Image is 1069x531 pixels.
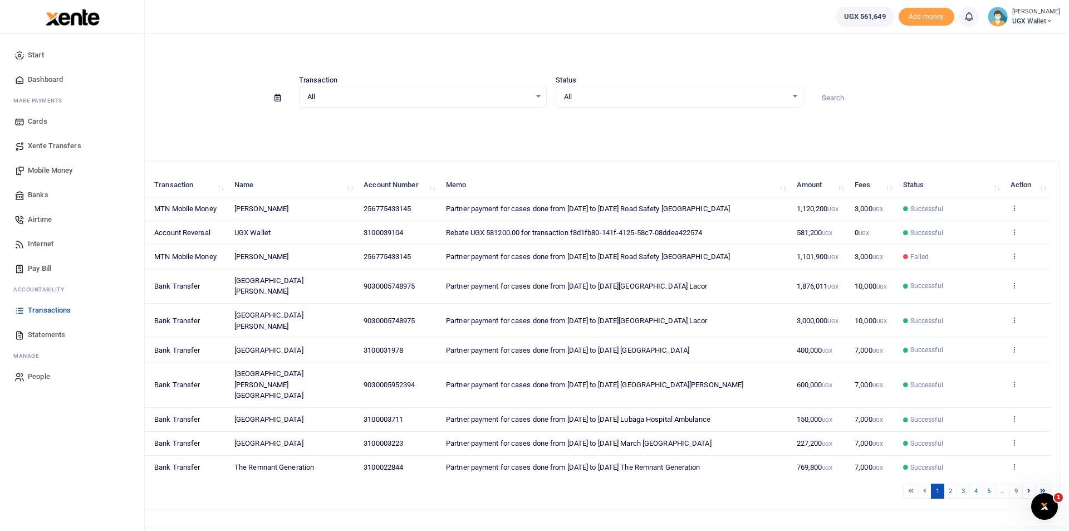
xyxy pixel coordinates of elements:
[872,382,883,388] small: UGX
[982,484,996,499] a: 5
[790,173,849,197] th: Amount: activate to sort column ascending
[797,282,838,290] span: 1,876,011
[28,305,71,316] span: Transactions
[46,9,100,26] img: logo-large
[42,48,1060,60] h4: Transactions
[855,252,883,261] span: 3,000
[1009,484,1023,499] a: 9
[812,89,1060,108] input: Search
[797,439,833,447] span: 227,200
[364,381,415,389] span: 9030005952394
[9,134,135,158] a: Xente Transfers
[154,381,200,389] span: Bank Transfer
[228,173,357,197] th: Name: activate to sort column ascending
[154,316,200,325] span: Bank Transfer
[234,369,303,400] span: [GEOGRAPHIC_DATA][PERSON_NAME] [GEOGRAPHIC_DATA]
[969,484,983,499] a: 4
[148,173,228,197] th: Transaction: activate to sort column ascending
[446,252,730,261] span: Partner payment for cases done from [DATE] to [DATE] Road Safety [GEOGRAPHIC_DATA]
[28,329,65,340] span: Statements
[957,484,970,499] a: 3
[910,439,943,449] span: Successful
[234,311,303,330] span: [GEOGRAPHIC_DATA][PERSON_NAME]
[154,282,200,290] span: Bank Transfer
[899,8,954,26] li: Toup your wallet
[9,281,135,298] li: Ac
[1012,7,1060,17] small: [PERSON_NAME]
[827,206,838,212] small: UGX
[19,96,62,105] span: ake Payments
[234,439,303,447] span: [GEOGRAPHIC_DATA]
[52,483,464,500] div: Showing 1 to 10 of 89 entries
[931,484,944,499] a: 1
[9,347,135,364] li: M
[446,316,708,325] span: Partner payment for cases done from [DATE] to [DATE][GEOGRAPHIC_DATA] Lacor
[364,346,403,354] span: 3100031978
[9,43,135,67] a: Start
[299,75,337,86] label: Transaction
[910,462,943,472] span: Successful
[154,439,200,447] span: Bank Transfer
[154,204,217,213] span: MTN Mobile Money
[855,439,883,447] span: 7,000
[564,91,787,103] span: All
[899,12,954,20] a: Add money
[446,204,730,213] span: Partner payment for cases done from [DATE] to [DATE] Road Safety [GEOGRAPHIC_DATA]
[910,281,943,291] span: Successful
[446,415,710,423] span: Partner payment for cases done from [DATE] to [DATE] Lubaga Hospital Ambulance
[855,463,883,471] span: 7,000
[364,204,411,213] span: 256775433145
[446,381,743,389] span: Partner payment for cases done from [DATE] to [DATE] [GEOGRAPHIC_DATA][PERSON_NAME]
[1004,173,1051,197] th: Action: activate to sort column ascending
[446,282,708,290] span: Partner payment for cases done from [DATE] to [DATE][GEOGRAPHIC_DATA] Lacor
[364,463,403,471] span: 3100022844
[9,92,135,109] li: M
[9,207,135,232] a: Airtime
[364,439,403,447] span: 3100003223
[45,12,100,21] a: logo-small logo-large logo-large
[22,285,64,294] span: countability
[876,284,887,290] small: UGX
[9,364,135,389] a: People
[9,158,135,183] a: Mobile Money
[910,380,943,390] span: Successful
[855,415,883,423] span: 7,000
[28,165,72,176] span: Mobile Money
[910,204,943,214] span: Successful
[234,252,288,261] span: [PERSON_NAME]
[797,316,838,325] span: 3,000,000
[1012,16,1060,26] span: UGX Wallet
[234,415,303,423] span: [GEOGRAPHIC_DATA]
[1054,493,1063,502] span: 1
[855,228,869,237] span: 0
[822,348,832,354] small: UGX
[855,282,887,290] span: 10,000
[28,140,81,152] span: Xente Transfers
[1031,493,1058,520] iframe: Intercom live chat
[28,74,63,85] span: Dashboard
[556,75,577,86] label: Status
[797,252,838,261] span: 1,101,900
[234,228,271,237] span: UGX Wallet
[42,121,1060,133] p: Download
[797,381,833,389] span: 600,000
[910,345,943,355] span: Successful
[910,252,929,262] span: Failed
[855,204,883,213] span: 3,000
[364,415,403,423] span: 3100003711
[896,173,1004,197] th: Status: activate to sort column ascending
[307,91,531,103] span: All
[855,316,887,325] span: 10,000
[872,206,883,212] small: UGX
[822,230,832,236] small: UGX
[831,7,899,27] li: Wallet ballance
[827,254,838,260] small: UGX
[9,298,135,323] a: Transactions
[797,204,838,213] span: 1,120,200
[876,318,887,324] small: UGX
[28,50,44,61] span: Start
[827,318,838,324] small: UGX
[9,323,135,347] a: Statements
[234,276,303,296] span: [GEOGRAPHIC_DATA][PERSON_NAME]
[822,441,832,447] small: UGX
